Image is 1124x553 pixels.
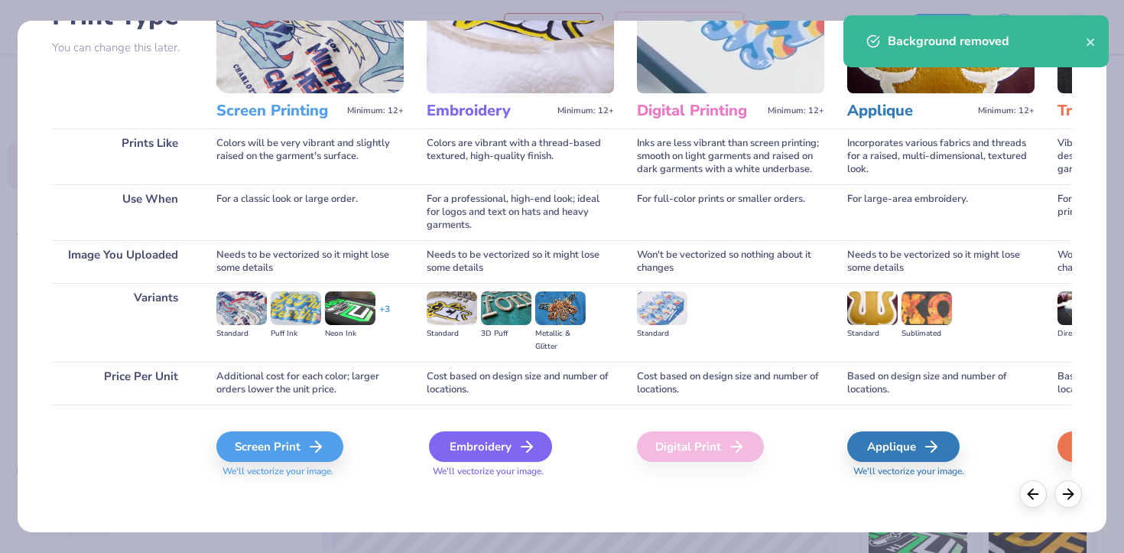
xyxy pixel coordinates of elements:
div: Needs to be vectorized so it might lose some details [427,240,614,283]
div: Standard [637,327,687,340]
h3: Screen Printing [216,101,341,121]
div: Embroidery [429,431,552,462]
h3: Embroidery [427,101,551,121]
div: Cost based on design size and number of locations. [427,362,614,405]
div: For a classic look or large order. [216,184,404,240]
div: For a professional, high-end look; ideal for logos and text on hats and heavy garments. [427,184,614,240]
div: Colors will be very vibrant and slightly raised on the garment's surface. [216,128,404,184]
div: Background removed [888,32,1086,50]
h3: Applique [847,101,972,121]
div: Neon Ink [325,327,375,340]
span: Minimum: 12+ [347,106,404,116]
p: You can change this later. [52,41,193,54]
div: Won't be vectorized so nothing about it changes [637,240,824,283]
img: Neon Ink [325,291,375,325]
div: Standard [427,327,477,340]
div: Needs to be vectorized so it might lose some details [847,240,1035,283]
img: Puff Ink [271,291,321,325]
span: Minimum: 12+ [768,106,824,116]
div: Inks are less vibrant than screen printing; smooth on light garments and raised on dark garments ... [637,128,824,184]
span: Minimum: 12+ [978,106,1035,116]
div: Screen Print [216,431,343,462]
div: Digital Print [637,431,764,462]
img: 3D Puff [481,291,531,325]
div: Metallic & Glitter [535,327,586,353]
div: Incorporates various fabrics and threads for a raised, multi-dimensional, textured look. [847,128,1035,184]
div: Based on design size and number of locations. [847,362,1035,405]
img: Sublimated [901,291,952,325]
img: Standard [216,291,267,325]
div: Cost based on design size and number of locations. [637,362,824,405]
img: Standard [427,291,477,325]
span: Minimum: 12+ [557,106,614,116]
div: Puff Ink [271,327,321,340]
div: For large-area embroidery. [847,184,1035,240]
span: We'll vectorize your image. [847,465,1035,478]
div: Standard [847,327,898,340]
div: Direct-to-film [1057,327,1108,340]
img: Standard [847,291,898,325]
div: Standard [216,327,267,340]
div: Colors are vibrant with a thread-based textured, high-quality finish. [427,128,614,184]
button: close [1086,32,1096,50]
div: Additional cost for each color; larger orders lower the unit price. [216,362,404,405]
div: Needs to be vectorized so it might lose some details [216,240,404,283]
div: Applique [847,431,960,462]
div: For full-color prints or smaller orders. [637,184,824,240]
img: Metallic & Glitter [535,291,586,325]
span: We'll vectorize your image. [216,465,404,478]
div: Prints Like [52,128,193,184]
div: Sublimated [901,327,952,340]
div: + 3 [379,303,390,329]
div: 3D Puff [481,327,531,340]
div: Image You Uploaded [52,240,193,283]
div: Variants [52,283,193,362]
img: Standard [637,291,687,325]
div: Use When [52,184,193,240]
div: Price Per Unit [52,362,193,405]
img: Direct-to-film [1057,291,1108,325]
span: We'll vectorize your image. [427,465,614,478]
h3: Digital Printing [637,101,762,121]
